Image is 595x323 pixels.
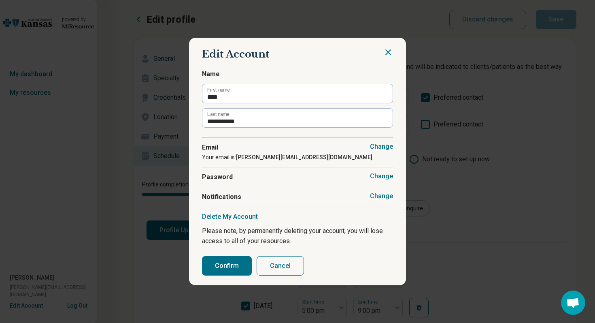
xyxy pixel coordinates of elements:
[202,69,393,79] span: Name
[202,213,258,221] button: Delete My Account
[202,172,393,182] span: Password
[370,143,393,151] button: Change
[370,172,393,180] button: Change
[370,192,393,200] button: Change
[202,154,372,160] span: Your email is:
[257,256,304,276] button: Cancel
[383,47,393,57] button: Close
[236,154,372,160] strong: [PERSON_NAME][EMAIL_ADDRESS][DOMAIN_NAME]
[202,256,252,276] button: Confirm
[202,47,393,61] h2: Edit Account
[202,192,393,202] span: Notifications
[202,226,393,246] p: Please note, by permanently deleting your account, you will lose access to all of your resources.
[202,143,393,152] span: Email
